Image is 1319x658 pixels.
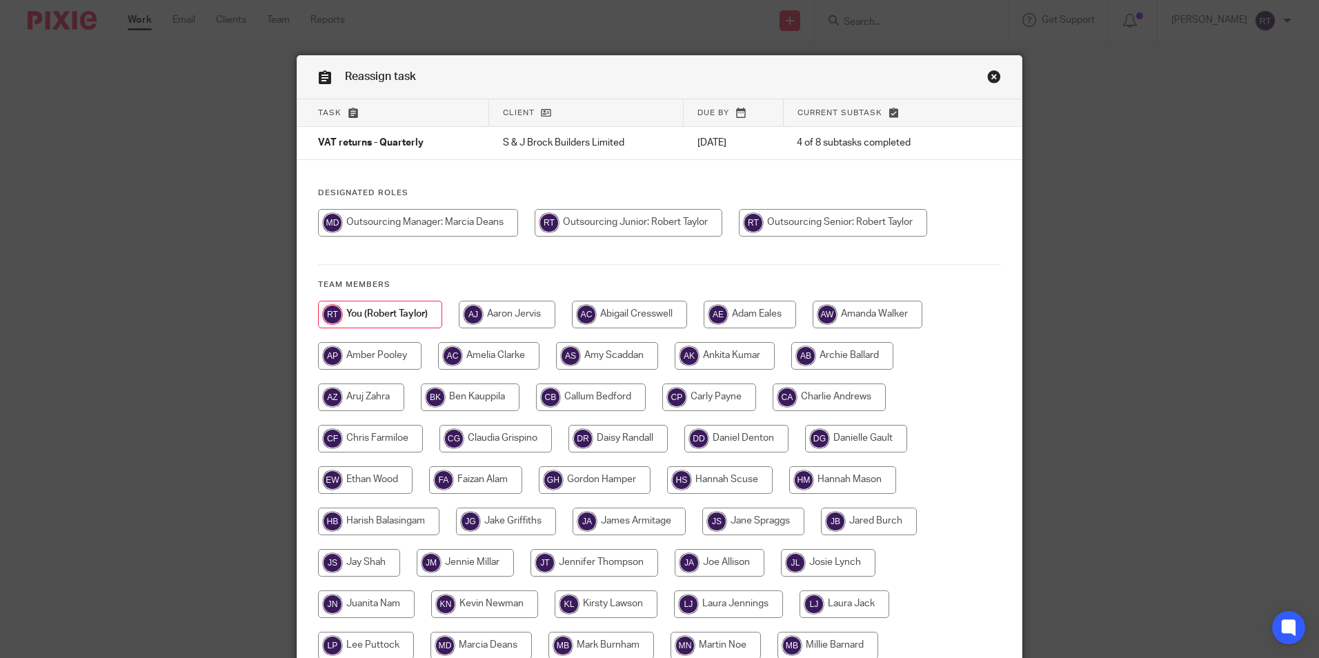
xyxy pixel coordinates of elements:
h4: Team members [318,279,1001,290]
span: Current subtask [797,109,882,117]
span: VAT returns - Quarterly [318,139,424,148]
p: [DATE] [697,136,770,150]
a: Close this dialog window [987,70,1001,88]
span: Reassign task [345,71,416,82]
h4: Designated Roles [318,188,1001,199]
p: S & J Brock Builders Limited [503,136,670,150]
span: Task [318,109,341,117]
td: 4 of 8 subtasks completed [783,127,967,160]
span: Client [503,109,535,117]
span: Due by [697,109,729,117]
